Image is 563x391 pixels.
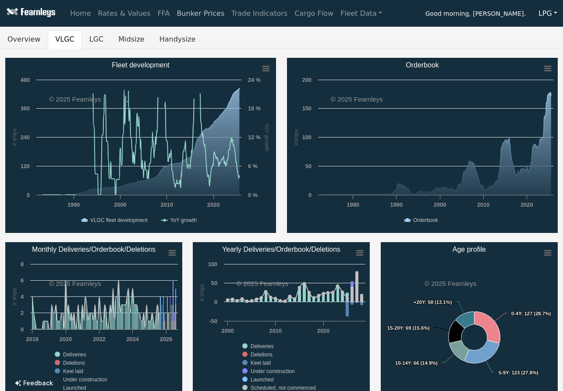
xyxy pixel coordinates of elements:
a: Cargo Flow [291,5,337,22]
text: 2020 [317,328,329,334]
text: © 2025 Fearnleys [49,95,101,103]
text: Yearly Deliveries/Orderbook/Deletions [222,246,340,253]
text: Under construction [251,368,295,374]
text: 6 [21,277,24,284]
text: #ships [292,129,299,145]
text: Keel laid [251,360,271,366]
text: © 2025 Fearnleys [237,280,289,287]
button: LPG [533,5,563,22]
text: 1990 [390,201,402,208]
text: Deletions [63,360,85,366]
text: 2010 [269,328,282,334]
text: Orderbook [413,217,439,223]
a: Rates & Values [95,5,154,22]
svg: Fleet development [5,58,276,233]
span: Good morning, [PERSON_NAME]. [425,7,526,22]
text: 2000 [222,328,234,334]
text: 4 [21,293,24,300]
text: 0 [21,326,24,333]
text: 50 [305,163,311,169]
text: 240 [21,134,30,141]
button: Handysize [152,30,203,49]
text: 1980 [347,201,359,208]
svg: Orderbook [287,58,558,233]
text: 100 [208,261,217,268]
text: 0 [308,192,311,198]
text: # ships [11,128,18,146]
text: Launched [251,377,274,383]
text: # ships [198,284,205,302]
img: Fearnleys Logo [4,8,55,19]
text: -50 [209,318,218,324]
text: Keel laid [63,368,83,374]
text: # ships [11,288,18,306]
text: 2010 [477,201,489,208]
text: Launched [63,385,86,391]
a: Fleet Data [337,5,386,22]
a: Bunker Prices [173,5,228,22]
text: Deliveries [251,343,274,349]
text: 2010 [161,201,173,208]
text: 0 [214,299,217,305]
text: Age profile [452,246,486,253]
text: : 69 (15.6%) [387,325,430,331]
a: Home [67,5,94,22]
text: 2020 [207,201,220,208]
text: Deletions [251,352,273,358]
text: : 58 (13.1%) [414,299,452,305]
text: 2020 [60,336,72,342]
text: © 2025 Fearnleys [49,280,101,287]
text: 2018 [26,336,39,342]
text: 0 % [248,192,258,198]
text: 18 % [248,105,261,112]
text: 2026 [160,336,172,342]
text: © 2025 Fearnleys [331,95,383,103]
text: Under construction [63,377,107,383]
text: YoY growth [170,217,197,223]
text: Scheduled, not commenced [251,385,316,391]
text: 2020 [521,201,533,208]
text: 50 [211,280,217,286]
button: VLGC [48,30,81,49]
a: FFA [154,5,174,22]
tspan: 10-14Y [395,360,411,366]
text: 24 % [248,77,261,83]
text: © 2025 Fearnleys [425,280,477,287]
text: Orderbook [406,61,439,69]
text: 12 % [248,134,261,141]
text: 150 [302,105,311,112]
text: Monthly Deliveries/Orderbook/Deletions [32,246,156,253]
tspan: +20Y [414,299,425,305]
text: VLGC fleet development [90,217,148,223]
text: Fleet development [112,61,170,69]
text: 2 [21,310,24,316]
text: 8 [21,261,24,268]
tspan: 15-20Y [387,325,404,331]
text: 1990 [67,201,80,208]
text: 100 [302,134,311,141]
text: Deliveries [63,352,86,358]
text: 2000 [114,201,126,208]
text: 200 [302,77,311,83]
text: 360 [21,105,30,112]
tspan: 0-4Y [511,311,522,316]
text: 6 % [248,163,258,169]
button: Midsize [111,30,152,49]
text: : 127 (28.7%) [511,311,551,316]
tspan: 5-9Y [499,370,509,375]
text: 120 [21,163,30,169]
text: 2000 [433,201,446,208]
text: : 66 (14.9%) [395,360,438,366]
text: : 123 (27.8%) [499,370,538,375]
button: LGC [82,30,111,49]
text: 2022 [93,336,105,342]
text: 480 [21,77,30,83]
text: 2024 [126,336,139,342]
text: YoY growth [264,123,270,151]
a: Trade Indicators [228,5,291,22]
text: 0 [27,192,30,198]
